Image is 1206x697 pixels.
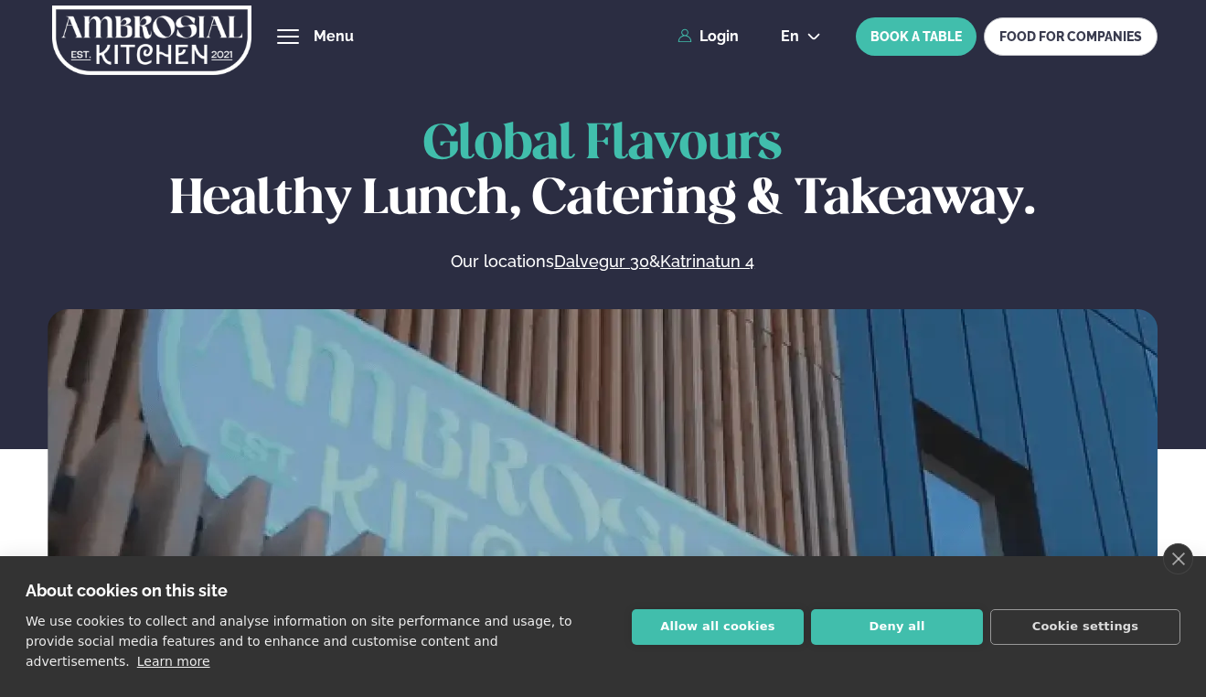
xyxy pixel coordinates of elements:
h1: Healthy Lunch, Catering & Takeaway. [48,119,1157,229]
a: Login [678,28,739,45]
img: logo [52,3,251,78]
p: We use cookies to collect and analyse information on site performance and usage, to provide socia... [26,614,572,669]
p: Our locations & [257,251,948,273]
a: Katrinatun 4 [660,251,754,273]
button: Deny all [811,609,983,645]
a: FOOD FOR COMPANIES [984,17,1158,56]
button: en [766,29,836,44]
span: en [781,29,799,44]
strong: About cookies on this site [26,581,228,600]
button: BOOK A TABLE [856,17,977,56]
button: hamburger [277,26,299,48]
a: close [1163,543,1193,574]
button: Allow all cookies [632,609,804,645]
a: Learn more [137,654,210,669]
a: Dalvegur 30 [554,251,649,273]
button: Cookie settings [990,609,1180,645]
span: Global Flavours [423,122,782,169]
